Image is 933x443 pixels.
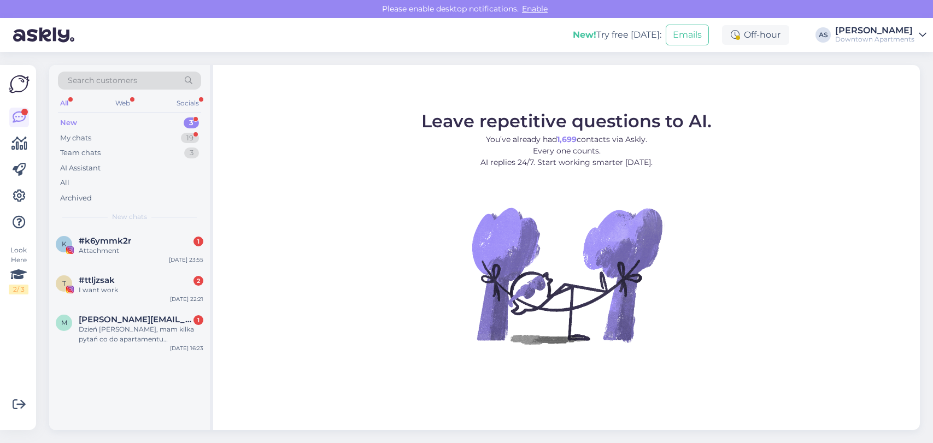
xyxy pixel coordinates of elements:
div: AI Assistant [60,163,101,174]
div: Socials [174,96,201,110]
span: #ttljzsak [79,275,115,285]
img: Askly Logo [9,74,30,94]
b: 1,699 [557,134,577,144]
div: 19 [181,133,199,144]
div: [DATE] 16:23 [170,344,203,352]
div: 2 [193,276,203,286]
div: [DATE] 23:55 [169,256,203,264]
div: All [58,96,71,110]
div: Team chats [60,147,101,158]
b: New! [573,29,596,40]
span: Enable [519,4,551,14]
span: monika.czapnik@gmail.com [79,315,192,324]
div: 2 / 3 [9,285,28,294]
div: [DATE] 22:21 [170,295,203,303]
div: All [60,178,69,188]
div: Look Here [9,245,28,294]
div: 1 [193,315,203,325]
img: No Chat active [468,177,665,374]
div: Try free [DATE]: [573,28,661,42]
div: [PERSON_NAME] [835,26,914,35]
span: k [62,240,67,248]
span: t [62,279,66,287]
div: I want work [79,285,203,295]
span: Leave repetitive questions to AI. [421,110,712,132]
span: Search customers [68,75,137,86]
div: Dzień [PERSON_NAME], mam kilka pytań co do apartamentu [GEOGRAPHIC_DATA] [PERSON_NAME] 18e. Prośb... [79,324,203,344]
div: Off-hour [722,25,789,45]
span: #k6ymmk2r [79,236,131,246]
span: m [61,318,67,327]
div: My chats [60,133,91,144]
div: Attachment [79,246,203,256]
div: Archived [60,193,92,204]
div: Downtown Apartments [835,35,914,44]
span: New chats [112,212,147,222]
button: Emails [666,25,709,45]
div: New [60,117,77,128]
div: 1 [193,237,203,246]
div: 3 [184,117,199,128]
a: [PERSON_NAME]Downtown Apartments [835,26,926,44]
div: 3 [184,147,199,158]
div: Web [113,96,132,110]
p: You’ve already had contacts via Askly. Every one counts. AI replies 24/7. Start working smarter [... [421,134,712,168]
div: AS [815,27,831,43]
